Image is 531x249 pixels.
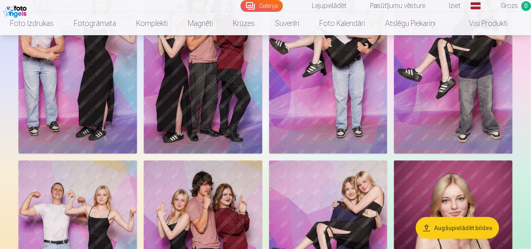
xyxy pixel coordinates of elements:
[501,1,518,11] span: Grozs
[3,3,29,18] img: /fa1
[265,12,309,35] a: Suvenīri
[416,217,499,239] button: Augšupielādēt bildes
[375,12,446,35] a: Atslēgu piekariņi
[64,12,126,35] a: Fotogrāmata
[309,12,375,35] a: Foto kalendāri
[521,1,531,11] span: 0
[178,12,223,35] a: Magnēti
[126,12,178,35] a: Komplekti
[446,12,518,35] a: Visi produkti
[223,12,265,35] a: Krūzes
